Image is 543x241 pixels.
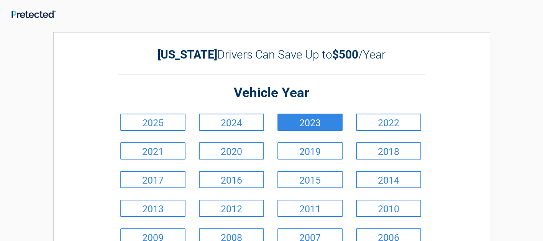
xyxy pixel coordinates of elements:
a: 2017 [120,171,185,188]
a: 2018 [356,142,421,160]
h2: Drivers Can Save Up to /Year [118,48,425,61]
h2: Vehicle Year [118,84,425,102]
a: 2020 [199,142,264,160]
a: 2010 [356,200,421,217]
b: [US_STATE] [157,48,217,61]
a: 2011 [277,200,343,217]
a: 2021 [120,142,185,160]
a: 2022 [356,114,421,131]
a: 2015 [277,171,343,188]
a: 2016 [199,171,264,188]
a: 2024 [199,114,264,131]
a: 2014 [356,171,421,188]
a: 2013 [120,200,185,217]
img: Main Logo [11,10,56,18]
a: 2023 [277,114,343,131]
b: $500 [332,48,358,61]
a: 2025 [120,114,185,131]
a: 2012 [199,200,264,217]
a: 2019 [277,142,343,160]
